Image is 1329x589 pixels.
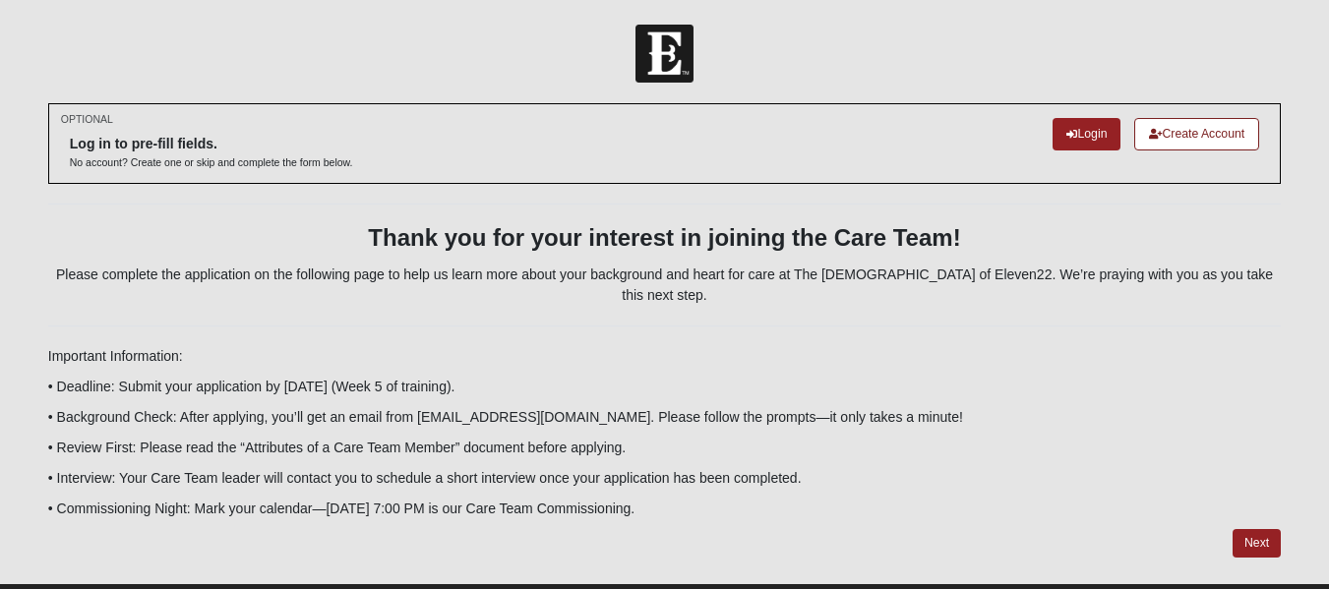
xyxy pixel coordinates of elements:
[1233,529,1281,558] a: Next
[635,25,694,83] img: Church of Eleven22 Logo
[70,155,353,170] p: No account? Create one or skip and complete the form below.
[1134,118,1259,150] a: Create Account
[61,112,113,127] small: OPTIONAL
[48,468,1281,489] p: • Interview: Your Care Team leader will contact you to schedule a short interview once your appli...
[48,407,1281,428] p: • Background Check: After applying, you’ll get an email from [EMAIL_ADDRESS][DOMAIN_NAME]. Please...
[48,438,1281,458] p: • Review First: Please read the “Attributes of a Care Team Member” document before applying.
[48,377,1281,397] p: • Deadline: Submit your application by [DATE] (Week 5 of training).
[48,348,183,364] span: Important Information:
[48,499,1281,519] p: • Commissioning Night: Mark your calendar—[DATE] 7:00 PM is our Care Team Commissioning.
[1053,118,1120,150] a: Login
[48,265,1281,306] p: Please complete the application on the following page to help us learn more about your background...
[48,224,1281,253] h3: Thank you for your interest in joining the Care Team!
[70,136,353,152] h6: Log in to pre-fill fields.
